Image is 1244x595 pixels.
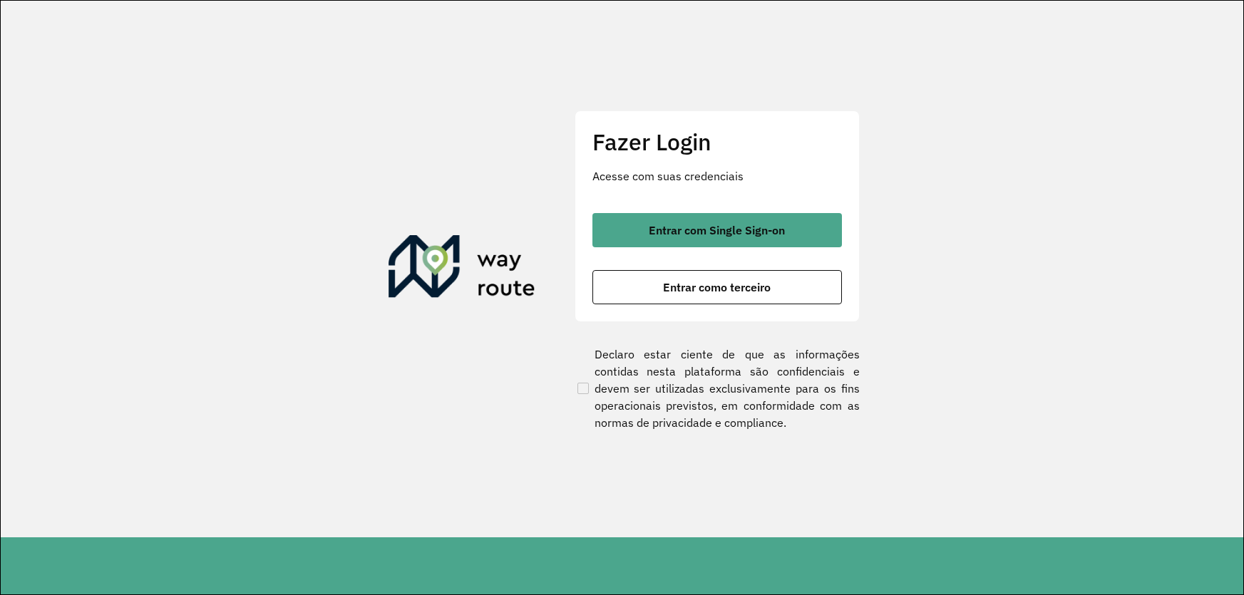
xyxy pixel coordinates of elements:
[592,128,842,155] h2: Fazer Login
[649,224,785,236] span: Entrar com Single Sign-on
[592,167,842,185] p: Acesse com suas credenciais
[592,270,842,304] button: button
[389,235,535,304] img: Roteirizador AmbevTech
[663,281,771,293] span: Entrar como terceiro
[592,213,842,247] button: button
[575,346,860,431] label: Declaro estar ciente de que as informações contidas nesta plataforma são confidenciais e devem se...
